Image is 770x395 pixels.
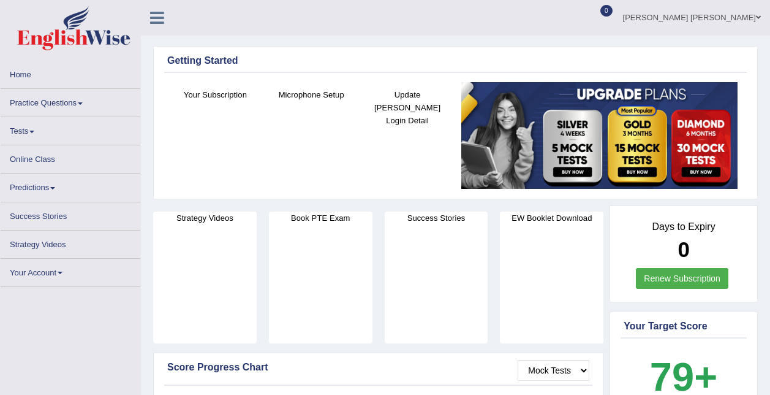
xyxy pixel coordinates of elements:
h4: Success Stories [385,212,488,224]
a: Practice Questions [1,89,140,113]
a: Home [1,61,140,85]
h4: Strategy Videos [153,212,257,224]
h4: Your Subscription [173,88,257,101]
div: Your Target Score [624,319,744,334]
a: Renew Subscription [636,268,728,289]
a: Success Stories [1,202,140,226]
img: small5.jpg [461,82,738,189]
h4: Update [PERSON_NAME] Login Detail [366,88,450,127]
div: Score Progress Chart [167,360,589,375]
h4: Microphone Setup [270,88,353,101]
a: Your Account [1,259,140,283]
a: Tests [1,117,140,141]
a: Predictions [1,174,140,197]
a: Online Class [1,145,140,169]
a: Strategy Videos [1,231,140,255]
b: 0 [678,237,689,261]
span: 0 [600,5,613,17]
h4: Days to Expiry [624,221,744,232]
div: Getting Started [167,53,744,68]
h4: EW Booklet Download [500,212,603,224]
h4: Book PTE Exam [269,212,372,224]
